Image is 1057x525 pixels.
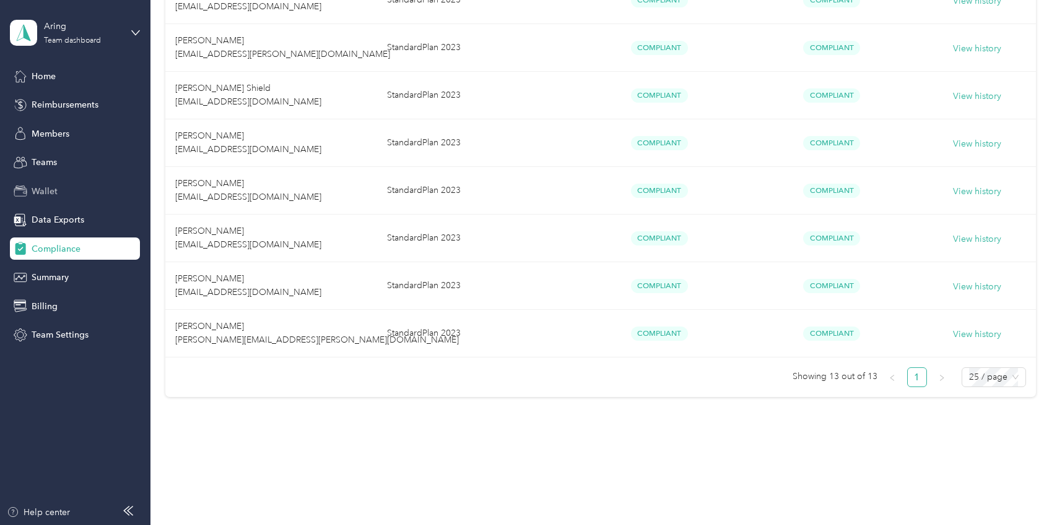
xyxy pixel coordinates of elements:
[907,367,927,387] li: 1
[932,367,952,387] li: Next Page
[32,185,58,198] span: Wallet
[631,41,688,55] span: Compliant
[953,137,1001,151] button: View history
[631,88,688,103] span: Compliant
[803,41,860,55] span: Compliant
[953,280,1001,294] button: View history
[882,367,902,387] li: Previous Page
[44,37,101,45] div: Team dashboard
[953,328,1001,341] button: View history
[803,136,860,150] span: Compliant
[932,367,952,387] button: right
[32,156,57,169] span: Teams
[988,456,1057,525] iframe: Everlance-gr Chat Button Frame
[953,42,1001,56] button: View history
[7,506,70,519] button: Help center
[44,20,121,33] div: Aring
[175,273,321,297] span: [PERSON_NAME] [EMAIL_ADDRESS][DOMAIN_NAME]
[377,262,573,310] td: StandardPlan 2023
[32,127,69,140] span: Members
[32,213,84,226] span: Data Exports
[377,24,573,72] td: StandardPlan 2023
[175,130,321,155] span: [PERSON_NAME] [EMAIL_ADDRESS][DOMAIN_NAME]
[793,367,877,386] span: Showing 13 out of 13
[803,327,860,341] span: Compliant
[175,226,321,250] span: [PERSON_NAME] [EMAIL_ADDRESS][DOMAIN_NAME]
[631,136,688,150] span: Compliant
[631,231,688,245] span: Compliant
[32,242,80,255] span: Compliance
[889,374,896,382] span: left
[32,328,89,341] span: Team Settings
[908,368,926,386] a: 1
[175,321,459,345] span: [PERSON_NAME] [PERSON_NAME][EMAIL_ADDRESS][PERSON_NAME][DOMAIN_NAME]
[377,167,573,215] td: StandardPlan 2023
[803,231,860,245] span: Compliant
[377,215,573,262] td: StandardPlan 2023
[377,119,573,167] td: StandardPlan 2023
[969,368,1019,386] span: 25 / page
[175,178,321,202] span: [PERSON_NAME] [EMAIL_ADDRESS][DOMAIN_NAME]
[953,90,1001,103] button: View history
[803,184,860,198] span: Compliant
[803,88,860,103] span: Compliant
[32,98,98,111] span: Reimbursements
[962,367,1026,387] div: Page Size
[953,233,1001,246] button: View history
[32,70,56,83] span: Home
[631,279,688,293] span: Compliant
[175,83,321,107] span: [PERSON_NAME] Shield [EMAIL_ADDRESS][DOMAIN_NAME]
[32,300,58,313] span: Billing
[175,35,390,59] span: [PERSON_NAME] [EMAIL_ADDRESS][PERSON_NAME][DOMAIN_NAME]
[377,72,573,119] td: StandardPlan 2023
[631,327,688,341] span: Compliant
[32,271,69,284] span: Summary
[938,374,946,382] span: right
[803,279,860,293] span: Compliant
[377,310,573,357] td: StandardPlan 2023
[953,185,1001,198] button: View history
[882,367,902,387] button: left
[631,184,688,198] span: Compliant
